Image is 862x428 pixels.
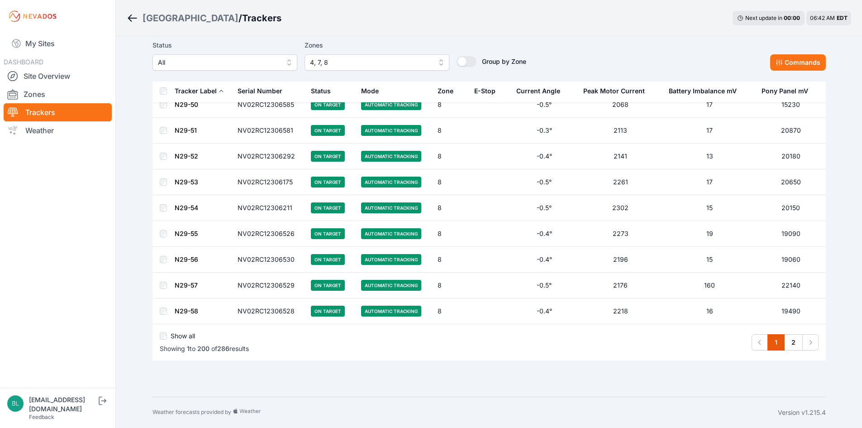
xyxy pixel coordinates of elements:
[175,152,198,160] a: N29-52
[663,273,756,298] td: 160
[516,80,567,102] button: Current Angle
[217,345,229,352] span: 286
[756,221,826,247] td: 19090
[432,247,469,273] td: 8
[767,334,785,351] a: 1
[745,14,782,21] span: Next update in
[143,12,238,24] a: [GEOGRAPHIC_DATA]
[238,12,242,24] span: /
[474,87,495,96] div: E-Stop
[4,85,112,103] a: Zones
[578,195,663,221] td: 2302
[4,103,112,121] a: Trackers
[232,221,306,247] td: NV02RC12306526
[482,58,526,65] span: Group by Zone
[438,87,453,96] div: Zone
[756,118,826,144] td: 20870
[29,395,97,414] div: [EMAIL_ADDRESS][DOMAIN_NAME]
[756,247,826,273] td: 19060
[432,118,469,144] td: 8
[4,58,43,66] span: DASHBOARD
[232,169,306,195] td: NV02RC12306175
[187,345,190,352] span: 1
[311,99,345,110] span: On Target
[311,254,345,265] span: On Target
[311,177,345,188] span: On Target
[837,14,848,21] span: EDT
[232,195,306,221] td: NV02RC12306211
[432,144,469,169] td: 8
[232,144,306,169] td: NV02RC12306292
[29,414,54,420] a: Feedback
[127,6,281,30] nav: Breadcrumb
[361,87,379,96] div: Mode
[310,57,431,68] span: 4, 7, 8
[197,345,210,352] span: 200
[511,273,577,298] td: -0.5°
[361,99,421,110] span: Automatic Tracking
[663,92,756,118] td: 17
[511,92,577,118] td: -0.5°
[756,169,826,195] td: 20650
[158,57,279,68] span: All
[432,195,469,221] td: 8
[663,221,756,247] td: 19
[232,118,306,144] td: NV02RC12306581
[361,177,421,188] span: Automatic Tracking
[663,118,756,144] td: 17
[361,202,421,213] span: Automatic Tracking
[311,80,338,102] button: Status
[432,169,469,195] td: 8
[432,298,469,324] td: 8
[232,273,306,298] td: NV02RC12306529
[361,151,421,162] span: Automatic Tracking
[175,230,198,237] a: N29-55
[175,101,198,108] a: N29-50
[669,80,744,102] button: Battery Imbalance mV
[7,395,24,412] img: blippencott@invenergy.com
[583,87,645,96] div: Peak Motor Current
[361,306,421,317] span: Automatic Tracking
[311,151,345,162] span: On Target
[311,125,345,136] span: On Target
[752,334,819,351] nav: Pagination
[663,195,756,221] td: 15
[175,126,197,134] a: N29-51
[810,14,835,21] span: 06:42 AM
[511,169,577,195] td: -0.5°
[578,118,663,144] td: 2113
[511,298,577,324] td: -0.4°
[511,221,577,247] td: -0.4°
[762,80,815,102] button: Pony Panel mV
[578,298,663,324] td: 2218
[516,87,560,96] div: Current Angle
[578,144,663,169] td: 2141
[7,9,58,24] img: Nevados
[311,228,345,239] span: On Target
[784,14,800,22] div: 00 : 00
[232,247,306,273] td: NV02RC12306530
[232,92,306,118] td: NV02RC12306585
[438,80,461,102] button: Zone
[361,125,421,136] span: Automatic Tracking
[756,144,826,169] td: 20180
[232,298,306,324] td: NV02RC12306528
[756,298,826,324] td: 19490
[4,121,112,139] a: Weather
[756,92,826,118] td: 15230
[311,280,345,291] span: On Target
[511,195,577,221] td: -0.5°
[311,306,345,317] span: On Target
[474,80,503,102] button: E-Stop
[175,80,224,102] button: Tracker Label
[175,281,198,289] a: N29-57
[361,280,421,291] span: Automatic Tracking
[361,80,386,102] button: Mode
[784,334,803,351] a: 2
[583,80,652,102] button: Peak Motor Current
[578,247,663,273] td: 2196
[756,273,826,298] td: 22140
[432,92,469,118] td: 8
[152,40,297,51] label: Status
[305,54,449,71] button: 4, 7, 8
